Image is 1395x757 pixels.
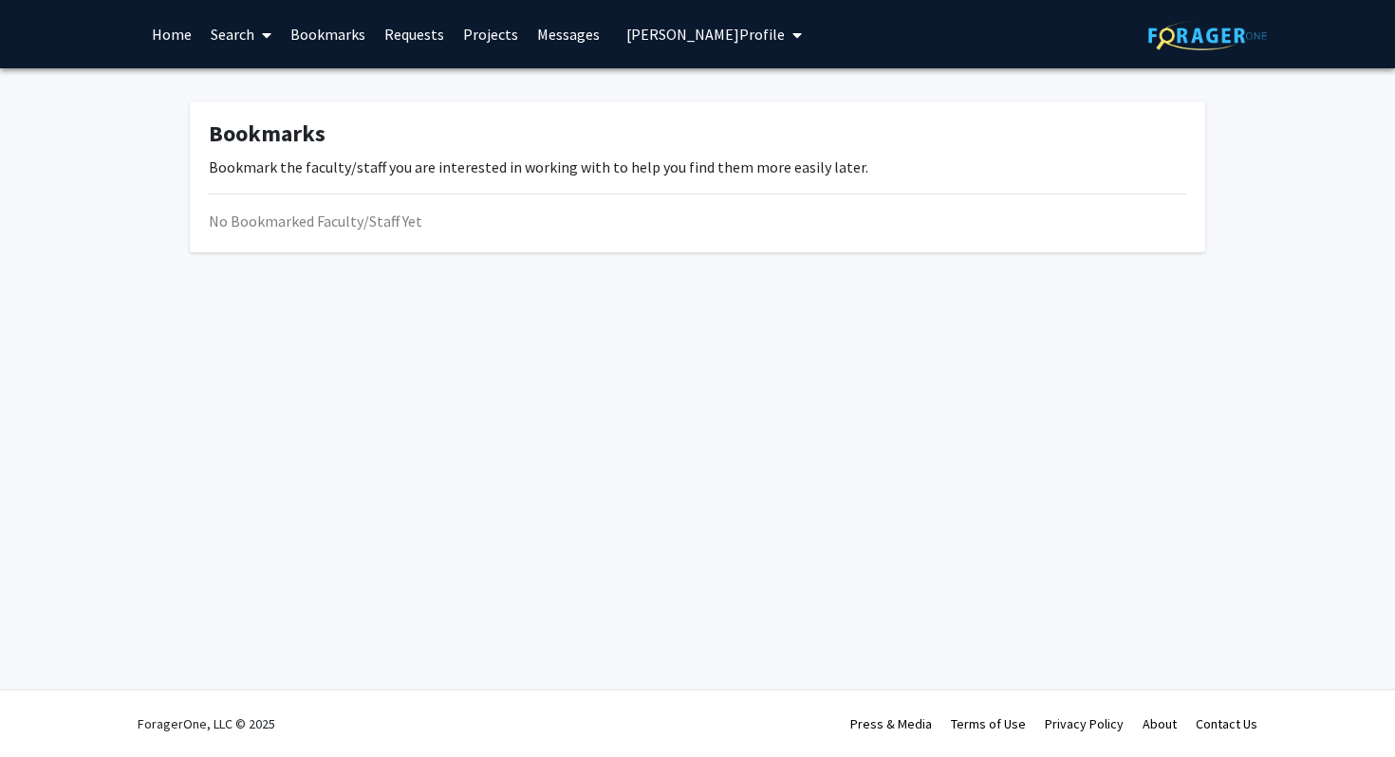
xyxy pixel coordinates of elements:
p: Bookmark the faculty/staff you are interested in working with to help you find them more easily l... [209,156,1186,178]
a: Search [201,1,281,67]
a: Contact Us [1196,715,1257,732]
a: Bookmarks [281,1,375,67]
h1: Bookmarks [209,120,1186,148]
div: ForagerOne, LLC © 2025 [138,691,275,757]
a: Requests [375,1,454,67]
a: Terms of Use [951,715,1026,732]
img: ForagerOne Logo [1148,21,1267,50]
a: Projects [454,1,528,67]
div: No Bookmarked Faculty/Staff Yet [209,210,1186,232]
a: Privacy Policy [1045,715,1124,732]
span: [PERSON_NAME] Profile [626,25,785,44]
a: Home [142,1,201,67]
a: Press & Media [850,715,932,732]
a: Messages [528,1,609,67]
a: About [1143,715,1177,732]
